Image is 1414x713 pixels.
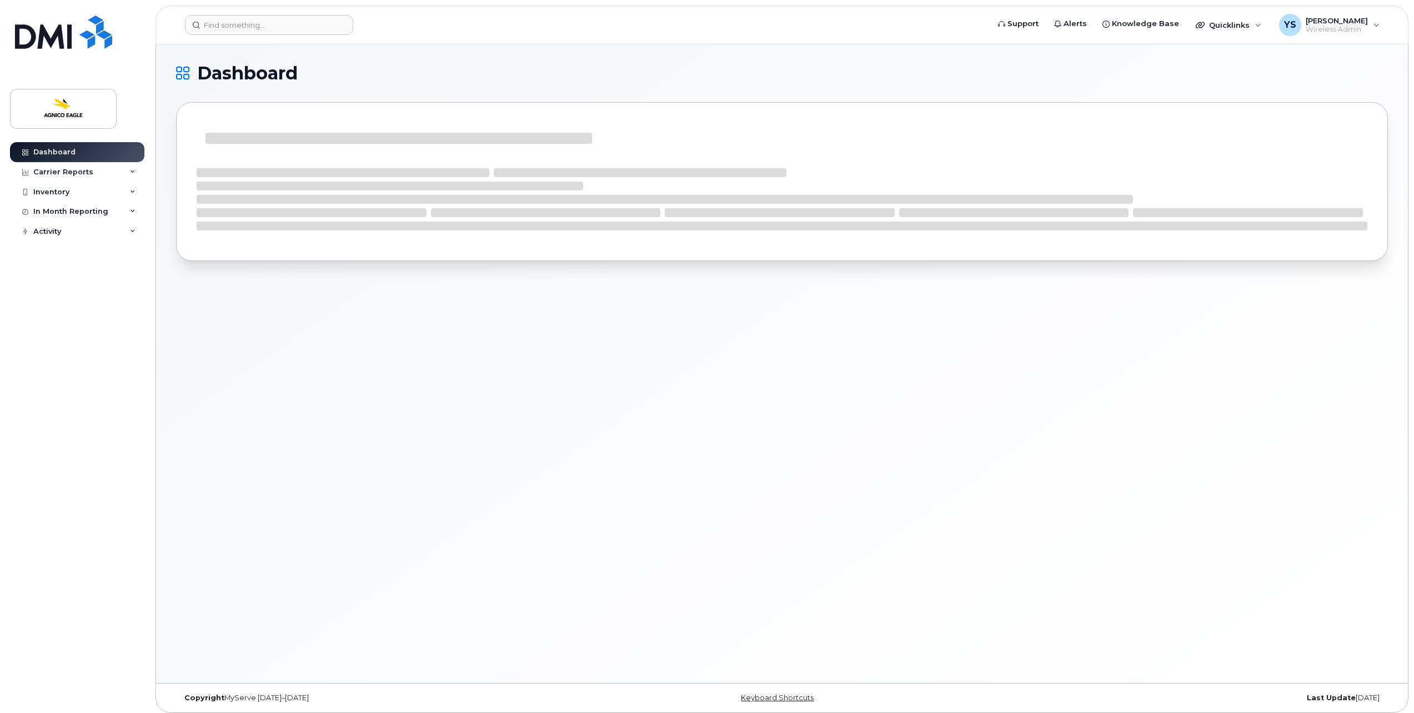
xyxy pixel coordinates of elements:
[984,694,1388,702] div: [DATE]
[1307,694,1356,702] strong: Last Update
[197,65,298,82] span: Dashboard
[184,694,224,702] strong: Copyright
[741,694,814,702] a: Keyboard Shortcuts
[176,694,580,702] div: MyServe [DATE]–[DATE]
